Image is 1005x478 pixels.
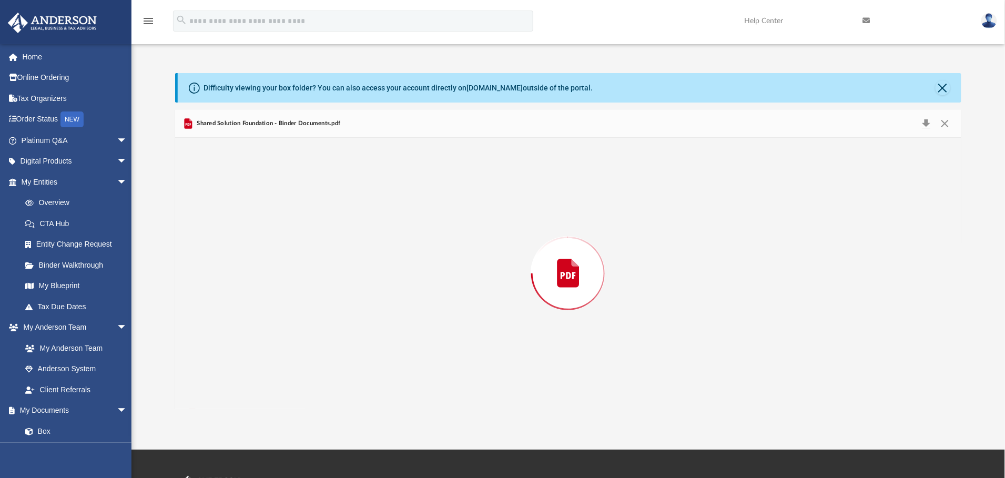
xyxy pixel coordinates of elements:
a: Meeting Minutes [15,442,138,463]
a: Digital Productsarrow_drop_down [7,151,143,172]
button: Download [917,116,936,131]
img: Anderson Advisors Platinum Portal [5,13,100,33]
a: Overview [15,192,143,213]
a: My Blueprint [15,276,138,297]
a: Entity Change Request [15,234,143,255]
button: Close [936,116,955,131]
a: CTA Hub [15,213,143,234]
a: Tax Due Dates [15,296,143,317]
a: Binder Walkthrough [15,255,143,276]
a: Online Ordering [7,67,143,88]
a: My Anderson Teamarrow_drop_down [7,317,138,338]
a: menu [142,20,155,27]
span: arrow_drop_down [117,151,138,172]
span: Shared Solution Foundation - Binder Documents.pdf [195,119,340,128]
a: My Documentsarrow_drop_down [7,400,138,421]
div: Preview [175,110,961,409]
span: arrow_drop_down [117,171,138,193]
a: Box [15,421,133,442]
button: Close [936,80,950,95]
i: search [176,14,187,26]
div: Difficulty viewing your box folder? You can also access your account directly on outside of the p... [204,83,593,94]
a: Platinum Q&Aarrow_drop_down [7,130,143,151]
span: arrow_drop_down [117,400,138,422]
div: NEW [60,111,84,127]
span: arrow_drop_down [117,317,138,339]
a: My Entitiesarrow_drop_down [7,171,143,192]
img: User Pic [981,13,997,28]
a: Anderson System [15,359,138,380]
a: My Anderson Team [15,338,133,359]
a: [DOMAIN_NAME] [466,84,523,92]
a: Client Referrals [15,379,138,400]
a: Order StatusNEW [7,109,143,130]
a: Tax Organizers [7,88,143,109]
a: Home [7,46,143,67]
span: arrow_drop_down [117,130,138,151]
i: menu [142,15,155,27]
